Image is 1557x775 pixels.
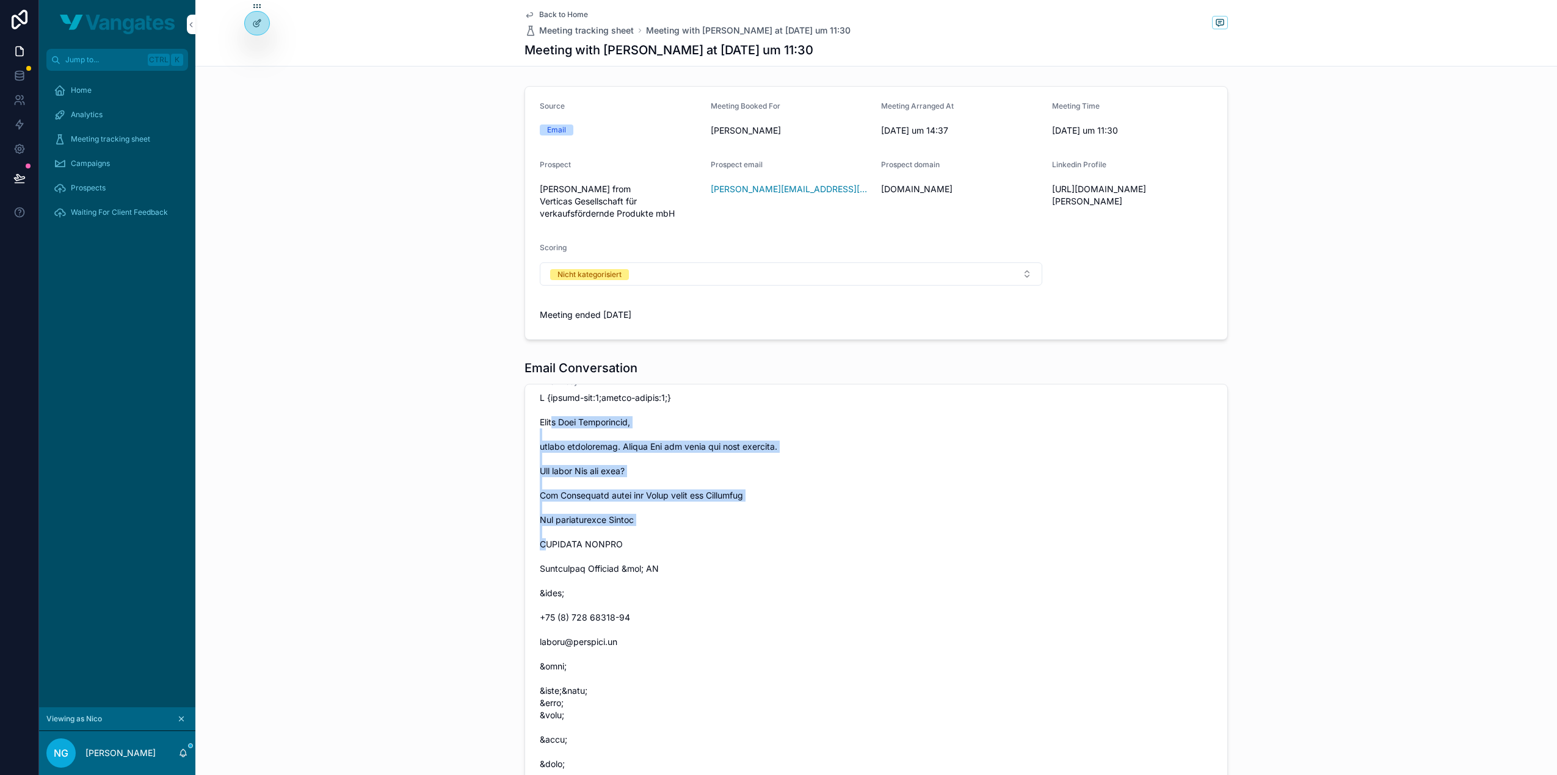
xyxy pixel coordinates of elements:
[71,207,168,217] span: Waiting For Client Feedback
[65,55,143,65] span: Jump to...
[540,183,701,220] span: [PERSON_NAME] from Verticas Gesellschaft für verkaufsfördernde Produkte mbH
[46,104,188,126] a: Analytics
[524,24,634,37] a: Meeting tracking sheet
[711,160,763,169] span: Prospect email
[71,159,110,168] span: Campaigns
[711,101,780,110] span: Meeting Booked For
[1052,183,1213,207] span: [URL][DOMAIN_NAME][PERSON_NAME]
[39,71,195,239] div: scrollable content
[46,153,188,175] a: Campaigns
[524,359,637,377] h1: Email Conversation
[711,124,872,137] span: [PERSON_NAME]
[46,177,188,199] a: Prospects
[547,124,566,135] div: Email
[46,79,188,101] a: Home
[711,183,872,195] a: [PERSON_NAME][EMAIL_ADDRESS][DOMAIN_NAME]
[540,262,1042,286] button: Select Button
[1052,101,1100,110] span: Meeting Time
[881,101,954,110] span: Meeting Arranged At
[85,747,156,759] p: [PERSON_NAME]
[46,714,102,724] span: Viewing as Nico
[71,85,92,95] span: Home
[54,746,68,760] span: NG
[46,201,188,223] a: Waiting For Client Feedback
[881,183,1042,195] span: [DOMAIN_NAME]
[71,183,106,193] span: Prospects
[60,15,175,34] img: App logo
[539,24,634,37] span: Meeting tracking sheet
[881,124,1042,137] span: [DATE] um 14:37
[71,110,103,120] span: Analytics
[1052,124,1213,137] span: [DATE] um 11:30
[46,49,188,71] button: Jump to...CtrlK
[557,269,622,280] div: Nicht kategorisiert
[540,309,1213,321] span: Meeting ended [DATE]
[148,54,170,66] span: Ctrl
[540,243,567,252] span: Scoring
[71,134,150,144] span: Meeting tracking sheet
[524,10,588,20] a: Back to Home
[540,101,565,110] span: Source
[1052,160,1106,169] span: Linkedin Profile
[46,128,188,150] a: Meeting tracking sheet
[646,24,851,37] a: Meeting with [PERSON_NAME] at [DATE] um 11:30
[172,55,182,65] span: K
[524,41,813,59] h1: Meeting with [PERSON_NAME] at [DATE] um 11:30
[540,160,571,169] span: Prospect
[539,10,588,20] span: Back to Home
[881,160,940,169] span: Prospect domain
